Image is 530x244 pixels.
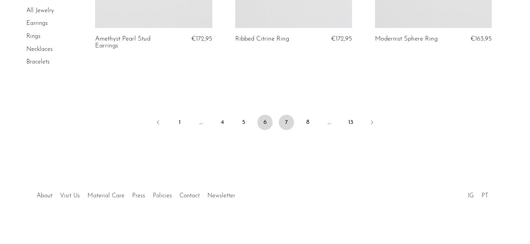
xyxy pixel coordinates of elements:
[279,115,294,130] a: 7
[179,193,200,199] a: Contact
[95,36,172,50] a: Amethyst Pearl Stud Earrings
[87,193,124,199] a: Material Care
[150,115,166,132] a: Previous
[26,46,53,52] a: Necklaces
[236,115,251,130] a: 5
[37,193,52,199] a: About
[375,36,438,42] a: Modernist Sphere Ring
[153,193,172,199] a: Policies
[26,59,50,65] a: Bracelets
[470,36,492,42] span: €163,95
[343,115,358,130] a: 13
[172,115,187,130] a: 1
[26,8,54,14] a: All Jewelry
[33,187,239,201] ul: Quick links
[26,33,40,39] a: Rings
[215,115,230,130] a: 4
[191,36,212,42] span: €172,95
[26,20,48,26] a: Earrings
[482,193,488,199] a: PT
[132,193,145,199] a: Press
[364,115,380,132] a: Next
[193,115,208,130] span: …
[235,36,289,42] a: Ribbed Citrine Ring
[257,115,273,130] span: 6
[60,193,80,199] a: Visit Us
[300,115,315,130] a: 8
[464,187,492,201] ul: Social Medias
[322,115,337,130] span: …
[468,193,474,199] a: IG
[331,36,352,42] span: €172,95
